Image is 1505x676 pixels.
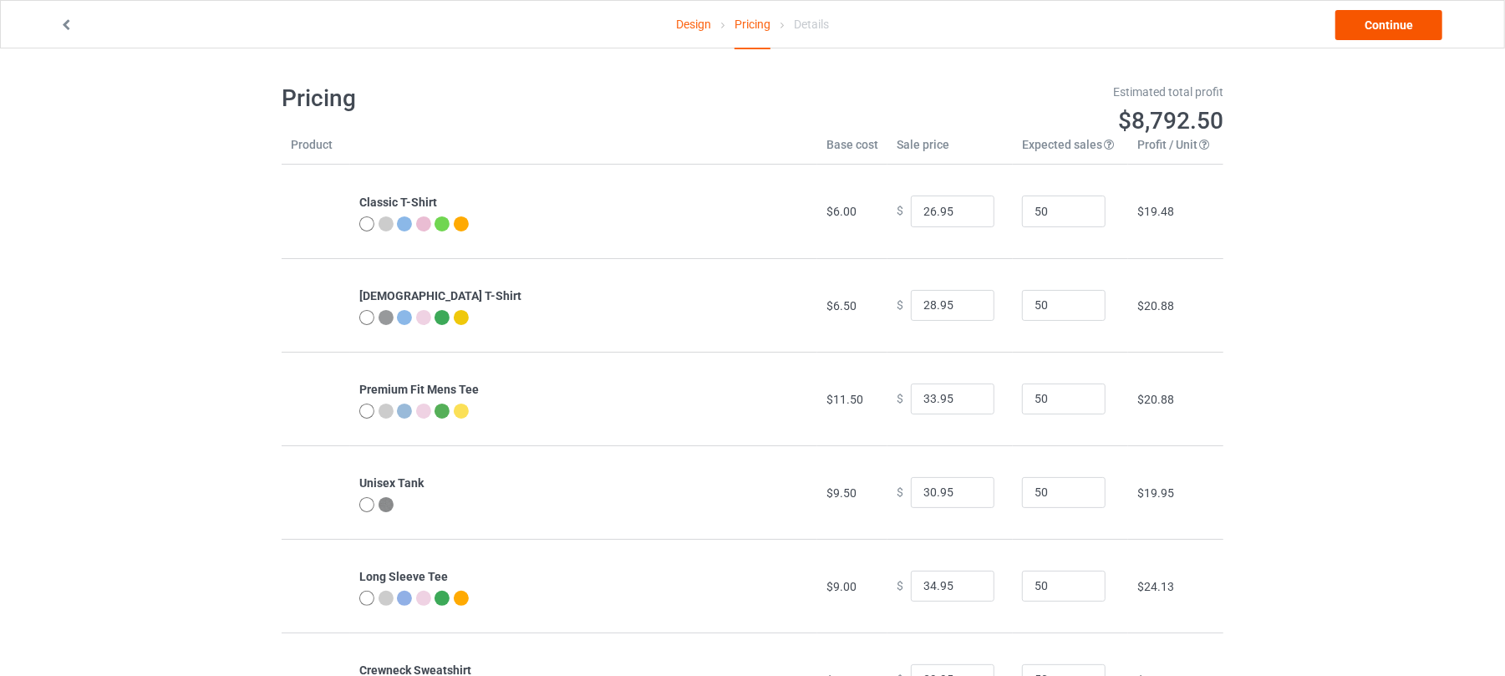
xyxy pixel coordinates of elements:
th: Profit / Unit [1128,136,1223,165]
div: Details [794,1,829,48]
th: Base cost [817,136,887,165]
img: heather_texture.png [379,497,394,512]
span: $ [897,205,903,218]
span: $9.50 [826,486,857,500]
span: $8,792.50 [1118,107,1223,135]
b: Classic T-Shirt [359,196,437,209]
span: $9.00 [826,580,857,593]
span: $11.50 [826,393,863,406]
span: $ [897,485,903,499]
span: $19.48 [1137,205,1174,218]
span: $20.88 [1137,299,1174,313]
span: $24.13 [1137,580,1174,593]
span: $6.00 [826,205,857,218]
span: $ [897,392,903,405]
th: Product [282,136,350,165]
span: $ [897,298,903,312]
span: $ [897,579,903,592]
b: Premium Fit Mens Tee [359,383,479,396]
a: Design [676,1,711,48]
div: Estimated total profit [765,84,1224,100]
span: $6.50 [826,299,857,313]
a: Continue [1335,10,1442,40]
div: Pricing [735,1,770,49]
span: $19.95 [1137,486,1174,500]
span: $20.88 [1137,393,1174,406]
b: Unisex Tank [359,476,424,490]
th: Sale price [887,136,1013,165]
th: Expected sales [1013,136,1128,165]
b: Long Sleeve Tee [359,570,448,583]
h1: Pricing [282,84,741,114]
b: [DEMOGRAPHIC_DATA] T-Shirt [359,289,521,302]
